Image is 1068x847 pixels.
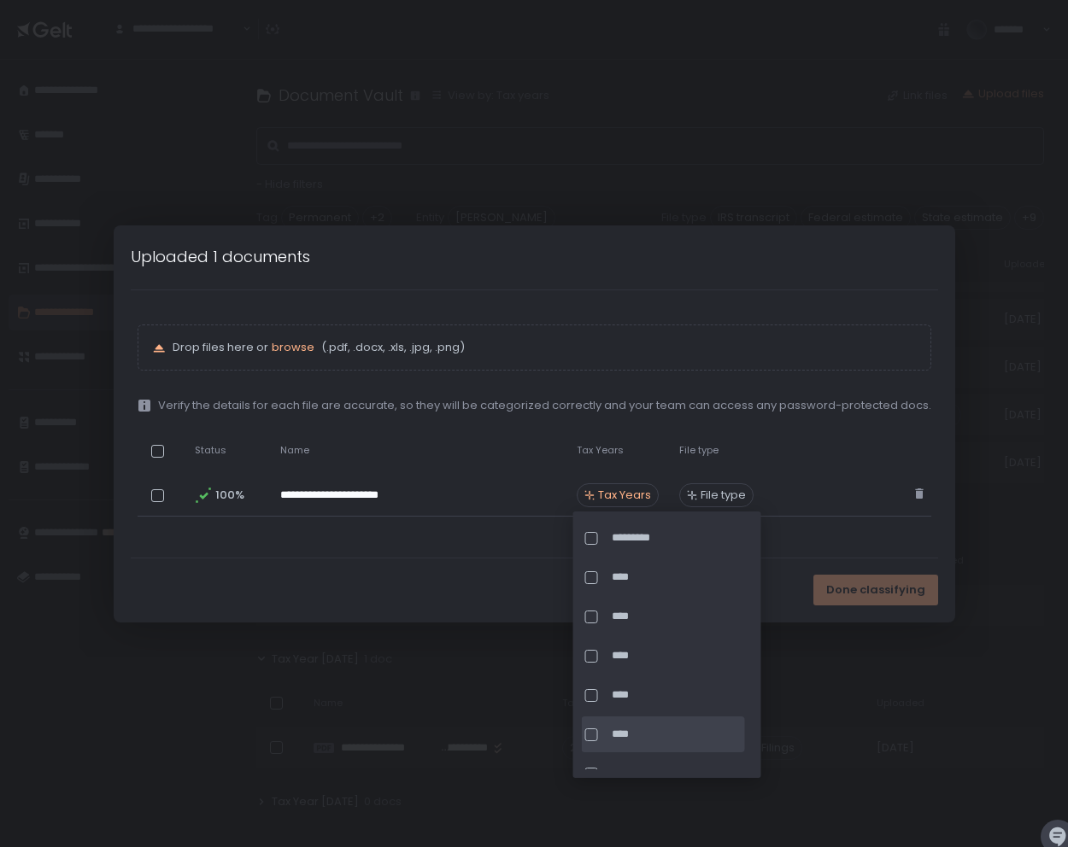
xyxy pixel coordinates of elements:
[173,340,917,355] p: Drop files here or
[577,444,624,457] span: Tax Years
[701,488,746,503] span: File type
[131,245,310,268] h1: Uploaded 1 documents
[215,488,243,503] span: 100%
[679,444,719,457] span: File type
[318,340,465,355] span: (.pdf, .docx, .xls, .jpg, .png)
[272,340,314,355] button: browse
[195,444,226,457] span: Status
[598,488,651,503] span: Tax Years
[272,339,314,355] span: browse
[774,444,822,457] span: Password
[158,398,931,413] span: Verify the details for each file are accurate, so they will be categorized correctly and your tea...
[280,444,309,457] span: Name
